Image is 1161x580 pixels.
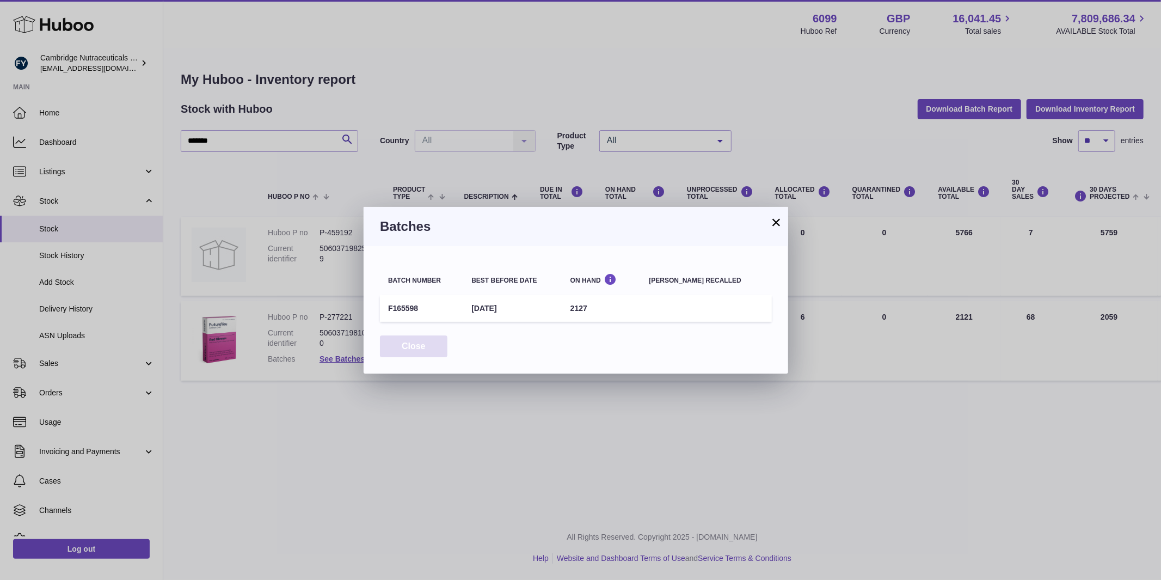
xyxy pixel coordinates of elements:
div: [PERSON_NAME] recalled [649,277,764,284]
div: Batch number [388,277,455,284]
h3: Batches [380,218,772,235]
td: [DATE] [463,295,562,322]
td: 2127 [562,295,641,322]
div: Best before date [471,277,554,284]
button: × [770,216,783,229]
div: On Hand [570,273,633,284]
td: F165598 [380,295,463,322]
button: Close [380,335,447,358]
